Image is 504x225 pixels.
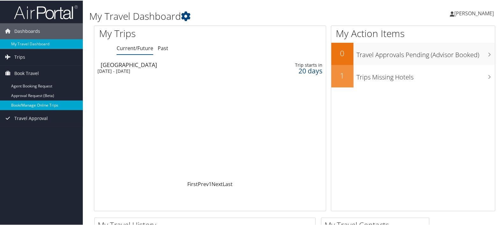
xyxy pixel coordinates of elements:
[331,70,354,80] h2: 1
[89,9,363,22] h1: My Travel Dashboard
[270,67,323,73] div: 20 days
[14,4,78,19] img: airportal-logo.png
[99,26,225,40] h1: My Trips
[14,49,25,64] span: Trips
[14,110,48,126] span: Travel Approval
[357,47,495,59] h3: Travel Approvals Pending (Advisor Booked)
[158,44,168,51] a: Past
[97,68,241,73] div: [DATE] - [DATE]
[212,180,223,187] a: Next
[187,180,198,187] a: First
[331,64,495,87] a: 1Trips Missing Hotels
[357,69,495,81] h3: Trips Missing Hotels
[14,23,40,39] span: Dashboards
[331,42,495,64] a: 0Travel Approvals Pending (Advisor Booked)
[198,180,209,187] a: Prev
[209,180,212,187] a: 1
[14,65,39,81] span: Book Travel
[117,44,153,51] a: Current/Future
[270,62,323,67] div: Trip starts in
[454,9,494,16] span: [PERSON_NAME]
[450,3,500,22] a: [PERSON_NAME]
[331,47,354,58] h2: 0
[101,61,244,67] div: [GEOGRAPHIC_DATA]
[223,180,233,187] a: Last
[331,26,495,40] h1: My Action Items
